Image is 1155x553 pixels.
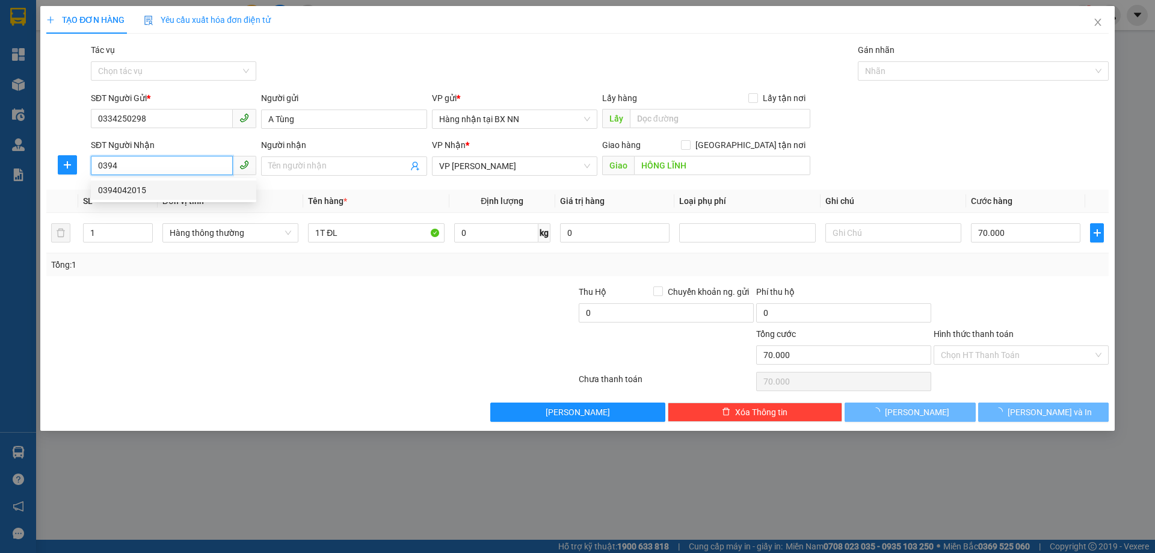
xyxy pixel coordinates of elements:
[432,140,466,150] span: VP Nhận
[58,155,77,175] button: plus
[261,138,427,152] div: Người nhận
[821,190,966,213] th: Ghi chú
[58,160,76,170] span: plus
[560,196,605,206] span: Giá trị hàng
[756,285,931,303] div: Phí thu hộ
[51,223,70,243] button: delete
[1090,223,1103,243] button: plus
[978,403,1109,422] button: [PERSON_NAME] và In
[546,406,610,419] span: [PERSON_NAME]
[994,407,1008,416] span: loading
[239,160,249,170] span: phone
[481,196,523,206] span: Định lượng
[758,91,810,105] span: Lấy tận nơi
[971,196,1012,206] span: Cước hàng
[439,110,590,128] span: Hàng nhận tại BX NN
[144,15,271,25] span: Yêu cầu xuất hóa đơn điện tử
[674,190,820,213] th: Loại phụ phí
[432,91,597,105] div: VP gửi
[91,45,115,55] label: Tác vụ
[560,223,670,243] input: 0
[634,156,810,175] input: Dọc đường
[1091,228,1103,238] span: plus
[602,109,630,128] span: Lấy
[934,329,1014,339] label: Hình thức thanh toán
[577,372,755,394] div: Chưa thanh toán
[756,329,796,339] span: Tổng cước
[722,407,730,417] span: delete
[91,91,256,105] div: SĐT Người Gửi
[579,287,606,297] span: Thu Hộ
[602,140,641,150] span: Giao hàng
[51,258,446,271] div: Tổng: 1
[1008,406,1092,419] span: [PERSON_NAME] và In
[858,45,895,55] label: Gán nhãn
[98,184,249,197] div: 0394042015
[630,109,810,128] input: Dọc đường
[490,403,665,422] button: [PERSON_NAME]
[845,403,975,422] button: [PERSON_NAME]
[91,181,256,200] div: 0394042015
[239,113,249,123] span: phone
[825,223,961,243] input: Ghi Chú
[46,16,55,24] span: plus
[885,406,949,419] span: [PERSON_NAME]
[170,224,291,242] span: Hàng thông thường
[308,223,444,243] input: VD: Bàn, Ghế
[261,91,427,105] div: Người gửi
[308,196,347,206] span: Tên hàng
[663,285,754,298] span: Chuyển khoản ng. gửi
[872,407,885,416] span: loading
[46,15,125,25] span: TẠO ĐƠN HÀNG
[538,223,550,243] span: kg
[410,161,420,171] span: user-add
[691,138,810,152] span: [GEOGRAPHIC_DATA] tận nơi
[91,138,256,152] div: SĐT Người Nhận
[735,406,787,419] span: Xóa Thông tin
[602,156,634,175] span: Giao
[83,196,93,206] span: SL
[439,157,590,175] span: VP Hồng Lĩnh
[1081,6,1115,40] button: Close
[668,403,843,422] button: deleteXóa Thông tin
[602,93,637,103] span: Lấy hàng
[1093,17,1103,27] span: close
[144,16,153,25] img: icon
